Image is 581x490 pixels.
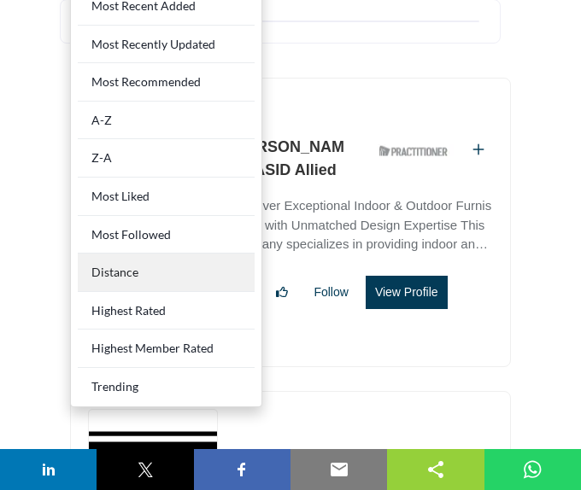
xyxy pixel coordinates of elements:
[78,178,255,216] div: Most Liked
[232,459,252,480] img: facebook sharing button
[78,368,255,400] div: Trending
[425,459,446,480] img: sharethis sharing button
[231,138,344,178] a: [PERSON_NAME], ASID Allied
[78,292,255,330] div: Highest Rated
[78,330,255,368] div: Highest Member Rated
[231,186,493,254] a: Discover Exceptional Indoor & Outdoor Furnishings with Unmatched Design Expertise This company sp...
[78,63,255,102] div: Most Recommended
[78,216,255,254] div: Most Followed
[305,277,356,308] button: Follow
[231,196,493,254] p: Discover Exceptional Indoor & Outdoor Furnishings with Unmatched Design Expertise This company sp...
[78,26,255,64] div: Most Recently Updated
[472,143,484,157] a: Add To List
[78,102,255,140] div: A-Z
[366,276,448,309] button: View Profile
[372,137,454,164] img: ASID Qualified Practitioners Badge Icon
[329,459,349,480] img: email sharing button
[38,459,59,480] img: linkedin sharing button
[135,459,156,480] img: twitter sharing button
[231,136,358,182] p: Barb Bottcher, ASID Allied
[78,139,255,178] div: Z-A
[522,459,543,480] img: whatsapp sharing button
[78,254,255,292] div: Distance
